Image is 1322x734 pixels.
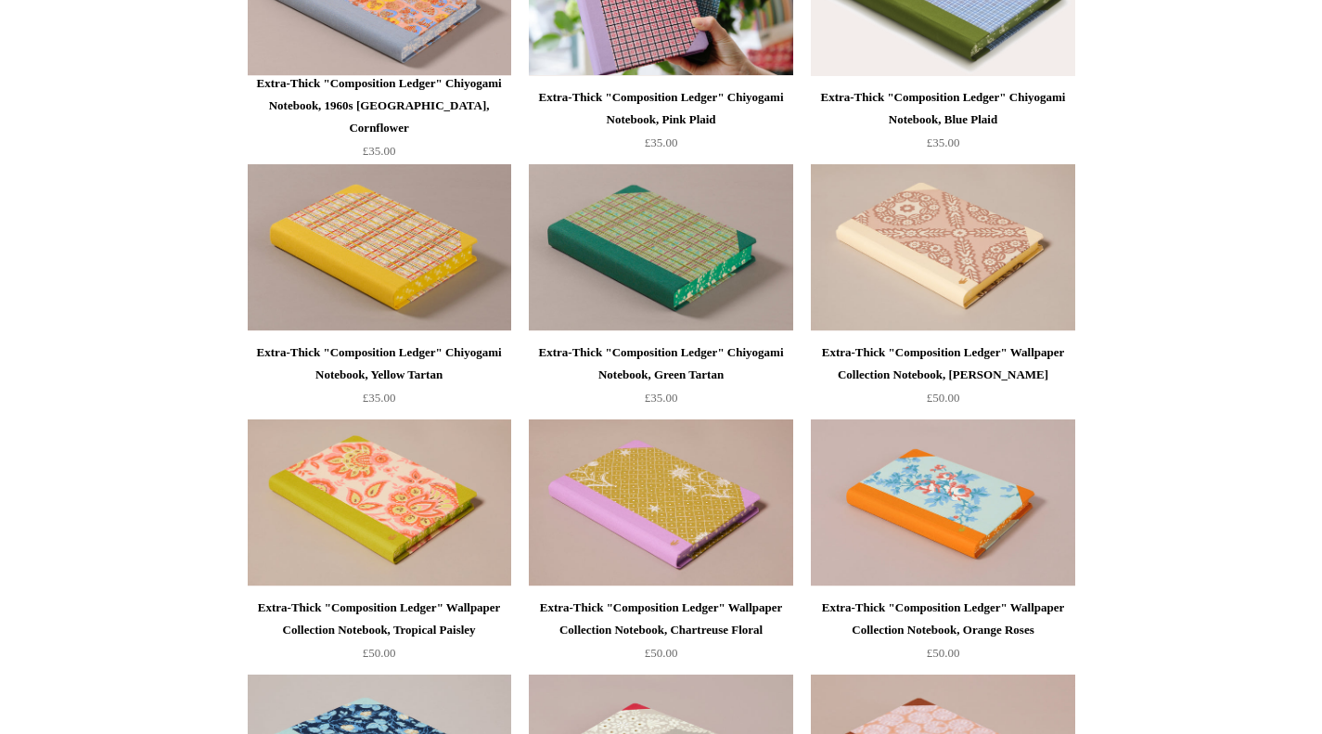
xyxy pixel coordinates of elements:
div: Extra-Thick "Composition Ledger" Chiyogami Notebook, Pink Plaid [533,86,788,131]
div: Extra-Thick "Composition Ledger" Chiyogami Notebook, 1960s [GEOGRAPHIC_DATA], Cornflower [252,72,507,139]
a: Extra-Thick "Composition Ledger" Chiyogami Notebook, Yellow Tartan Extra-Thick "Composition Ledge... [248,164,511,331]
a: Extra-Thick "Composition Ledger" Chiyogami Notebook, 1960s [GEOGRAPHIC_DATA], Cornflower £35.00 [248,72,511,162]
span: £50.00 [645,646,678,660]
img: Extra-Thick "Composition Ledger" Chiyogami Notebook, Green Tartan [529,164,792,331]
a: Extra-Thick "Composition Ledger" Wallpaper Collection Notebook, Chartreuse Floral Extra-Thick "Co... [529,419,792,586]
div: Extra-Thick "Composition Ledger" Chiyogami Notebook, Green Tartan [533,341,788,386]
a: Extra-Thick "Composition Ledger" Chiyogami Notebook, Blue Plaid £35.00 [811,86,1074,162]
a: Extra-Thick "Composition Ledger" Chiyogami Notebook, Yellow Tartan £35.00 [248,341,511,418]
a: Extra-Thick "Composition Ledger" Wallpaper Collection Notebook, Tropical Paisley £50.00 [248,597,511,673]
a: Extra-Thick "Composition Ledger" Wallpaper Collection Notebook, Orange Roses £50.00 [811,597,1074,673]
a: Extra-Thick "Composition Ledger" Chiyogami Notebook, Green Tartan Extra-Thick "Composition Ledger... [529,164,792,331]
img: Extra-Thick "Composition Ledger" Chiyogami Notebook, Yellow Tartan [248,164,511,331]
span: £35.00 [645,391,678,405]
a: Extra-Thick "Composition Ledger" Wallpaper Collection Notebook, Laurel Trellis Extra-Thick "Compo... [811,164,1074,331]
a: Extra-Thick "Composition Ledger" Wallpaper Collection Notebook, Tropical Paisley Extra-Thick "Com... [248,419,511,586]
a: Extra-Thick "Composition Ledger" Chiyogami Notebook, Pink Plaid £35.00 [529,86,792,162]
div: Extra-Thick "Composition Ledger" Wallpaper Collection Notebook, Orange Roses [815,597,1070,641]
div: Extra-Thick "Composition Ledger" Chiyogami Notebook, Yellow Tartan [252,341,507,386]
span: £50.00 [927,391,960,405]
span: £35.00 [363,391,396,405]
span: £50.00 [927,646,960,660]
img: Extra-Thick "Composition Ledger" Wallpaper Collection Notebook, Laurel Trellis [811,164,1074,331]
div: Extra-Thick "Composition Ledger" Wallpaper Collection Notebook, Chartreuse Floral [533,597,788,641]
a: Extra-Thick "Composition Ledger" Chiyogami Notebook, Green Tartan £35.00 [529,341,792,418]
span: £35.00 [645,135,678,149]
img: Extra-Thick "Composition Ledger" Wallpaper Collection Notebook, Tropical Paisley [248,419,511,586]
img: Extra-Thick "Composition Ledger" Wallpaper Collection Notebook, Orange Roses [811,419,1074,586]
a: Extra-Thick "Composition Ledger" Wallpaper Collection Notebook, Chartreuse Floral £50.00 [529,597,792,673]
a: Extra-Thick "Composition Ledger" Wallpaper Collection Notebook, Orange Roses Extra-Thick "Composi... [811,419,1074,586]
span: £50.00 [363,646,396,660]
div: Extra-Thick "Composition Ledger" Wallpaper Collection Notebook, Tropical Paisley [252,597,507,641]
div: Extra-Thick "Composition Ledger" Wallpaper Collection Notebook, [PERSON_NAME] [815,341,1070,386]
img: Extra-Thick "Composition Ledger" Wallpaper Collection Notebook, Chartreuse Floral [529,419,792,586]
span: £35.00 [927,135,960,149]
div: Extra-Thick "Composition Ledger" Chiyogami Notebook, Blue Plaid [815,86,1070,131]
a: Extra-Thick "Composition Ledger" Wallpaper Collection Notebook, [PERSON_NAME] £50.00 [811,341,1074,418]
span: £35.00 [363,144,396,158]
